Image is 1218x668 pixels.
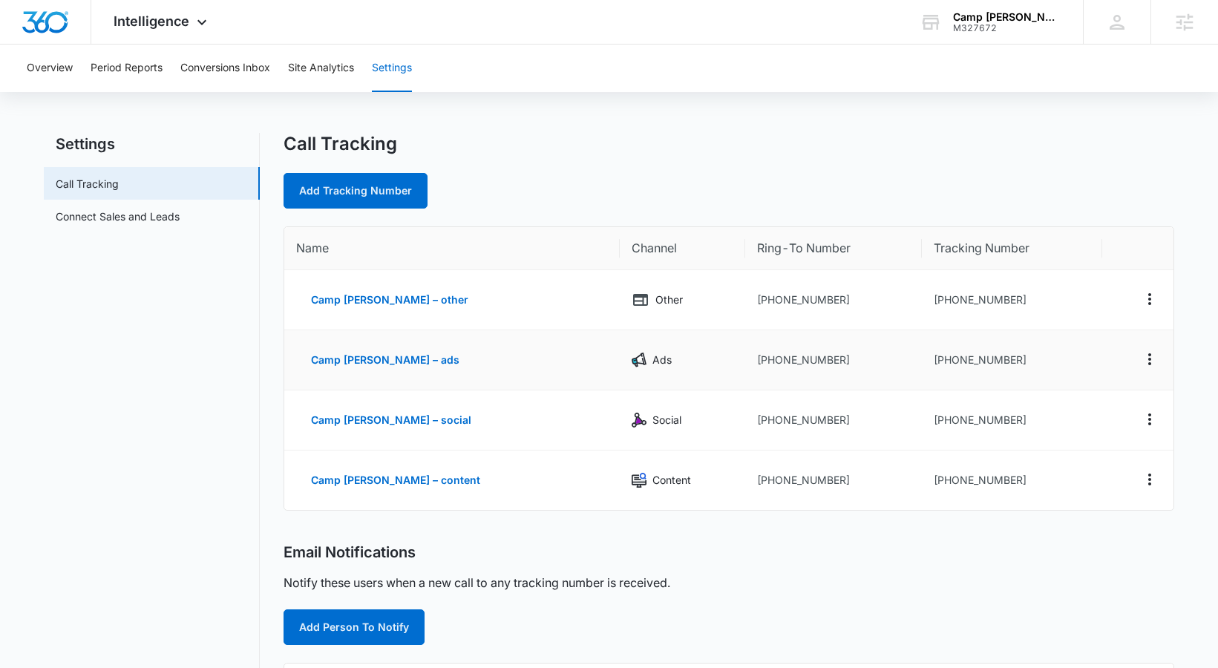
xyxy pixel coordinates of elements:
button: Add Person To Notify [284,609,425,645]
a: Call Tracking [56,176,119,191]
td: [PHONE_NUMBER] [745,270,922,330]
button: Camp [PERSON_NAME] – content [296,462,495,498]
th: Ring-To Number [745,227,922,270]
div: account name [953,11,1061,23]
p: Notify these users when a new call to any tracking number is received. [284,574,670,592]
button: Actions [1138,407,1162,431]
td: [PHONE_NUMBER] [922,270,1102,330]
h2: Settings [44,133,260,155]
button: Overview [27,45,73,92]
button: Conversions Inbox [180,45,270,92]
button: Actions [1138,468,1162,491]
td: [PHONE_NUMBER] [745,451,922,510]
a: Connect Sales and Leads [56,209,180,224]
button: Actions [1138,287,1162,311]
p: Social [652,412,681,428]
img: Content [632,473,646,488]
button: Camp [PERSON_NAME] – social [296,402,486,438]
button: Site Analytics [288,45,354,92]
th: Tracking Number [922,227,1102,270]
td: [PHONE_NUMBER] [745,330,922,390]
td: [PHONE_NUMBER] [922,390,1102,451]
h2: Email Notifications [284,543,416,562]
td: [PHONE_NUMBER] [922,451,1102,510]
td: [PHONE_NUMBER] [745,390,922,451]
span: Intelligence [114,13,189,29]
button: Camp [PERSON_NAME] – ads [296,342,474,378]
img: Ads [632,353,646,367]
td: [PHONE_NUMBER] [922,330,1102,390]
th: Name [284,227,620,270]
img: Social [632,413,646,428]
p: Content [652,472,691,488]
button: Camp [PERSON_NAME] – other [296,282,483,318]
h1: Call Tracking [284,133,397,155]
p: Ads [652,352,672,368]
button: Actions [1138,347,1162,371]
p: Other [655,292,683,308]
button: Settings [372,45,412,92]
div: account id [953,23,1061,33]
button: Period Reports [91,45,163,92]
th: Channel [620,227,745,270]
a: Add Tracking Number [284,173,428,209]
